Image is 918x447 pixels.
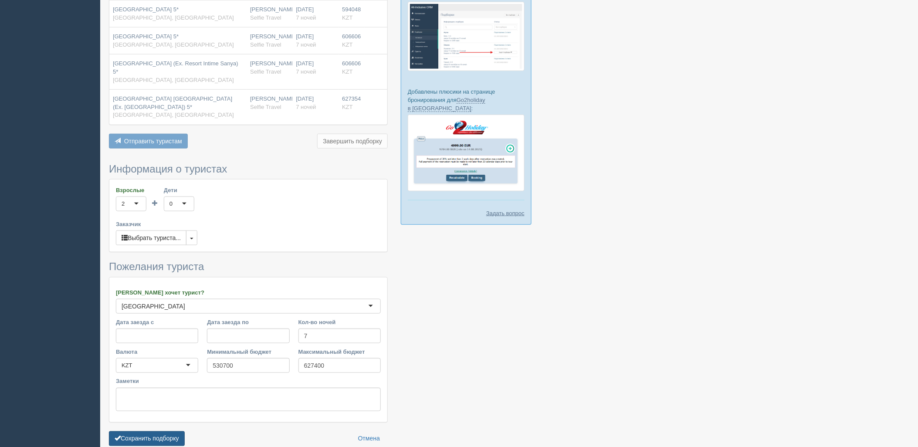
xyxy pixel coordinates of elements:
[298,318,381,326] label: Кол-во ночей
[296,95,335,111] div: [DATE]
[250,41,281,48] span: Selfie Travel
[342,33,361,40] span: 606606
[109,431,185,446] button: Сохранить подборку
[250,14,281,21] span: Selfie Travel
[342,95,361,102] span: 627354
[116,230,186,245] button: Выбрать туриста...
[250,33,289,49] div: [PERSON_NAME]
[408,88,525,112] p: Добавлены плюсики на странице бронирования для :
[116,220,381,228] label: Заказчик
[296,33,335,49] div: [DATE]
[207,348,289,356] label: Минимальный бюджет
[250,104,281,110] span: Selfie Travel
[342,41,353,48] span: KZT
[296,68,316,75] span: 7 ночей
[342,104,353,110] span: KZT
[352,431,386,446] a: Отмена
[109,134,188,149] button: Отправить туристам
[408,115,525,191] img: go2holiday-proposal-for-travel-agency.png
[296,6,335,22] div: [DATE]
[250,6,289,22] div: [PERSON_NAME]
[113,14,234,21] span: [GEOGRAPHIC_DATA], [GEOGRAPHIC_DATA]
[116,288,381,297] label: [PERSON_NAME] хочет турист?
[296,104,316,110] span: 7 ночей
[298,348,381,356] label: Максимальный бюджет
[113,112,234,118] span: [GEOGRAPHIC_DATA], [GEOGRAPHIC_DATA]
[296,41,316,48] span: 7 ночей
[342,6,361,13] span: 594048
[486,209,525,217] a: Задать вопрос
[113,41,234,48] span: [GEOGRAPHIC_DATA], [GEOGRAPHIC_DATA]
[122,200,125,208] div: 2
[298,328,381,343] input: 7-10 или 7,10,14
[317,134,388,149] button: Завершить подборку
[164,186,194,194] label: Дети
[116,377,381,386] label: Заметки
[342,14,353,21] span: KZT
[113,77,234,83] span: [GEOGRAPHIC_DATA], [GEOGRAPHIC_DATA]
[122,361,132,370] div: KZT
[342,60,361,67] span: 606606
[296,60,335,76] div: [DATE]
[296,14,316,21] span: 7 ночей
[207,318,289,326] label: Дата заезда по
[250,95,289,111] div: [PERSON_NAME]
[116,318,198,326] label: Дата заезда с
[342,68,353,75] span: KZT
[113,60,238,75] span: [GEOGRAPHIC_DATA] (Ex. Resort Intime Sanya) 5*
[113,6,179,13] span: [GEOGRAPHIC_DATA] 5*
[116,186,146,194] label: Взрослые
[109,261,204,272] span: Пожелания туриста
[113,95,232,110] span: [GEOGRAPHIC_DATA] [GEOGRAPHIC_DATA] (Ex. [GEOGRAPHIC_DATA]) 5*
[408,97,485,112] a: Go2holiday в [GEOGRAPHIC_DATA]
[250,68,281,75] span: Selfie Travel
[109,163,388,175] h3: Информация о туристах
[116,348,198,356] label: Валюта
[250,60,289,76] div: [PERSON_NAME]
[124,138,182,145] span: Отправить туристам
[122,302,185,311] div: [GEOGRAPHIC_DATA]
[408,2,525,71] img: %D0%BF%D0%BE%D0%B4%D0%B1%D0%BE%D1%80%D0%BA%D0%B8-%D0%B3%D1%80%D1%83%D0%BF%D0%BF%D0%B0-%D1%81%D1%8...
[113,33,179,40] span: [GEOGRAPHIC_DATA] 5*
[169,200,173,208] div: 0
